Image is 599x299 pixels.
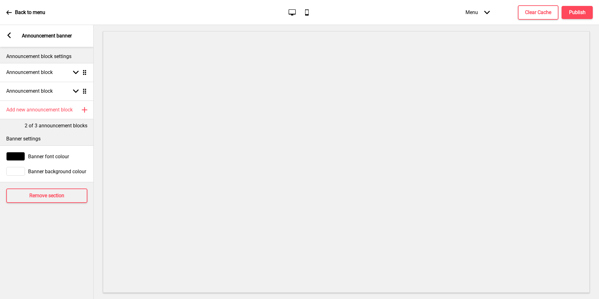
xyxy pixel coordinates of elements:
[518,5,558,20] button: Clear Cache
[6,152,87,161] div: Banner font colour
[22,32,72,39] p: Announcement banner
[29,192,64,199] h4: Remove section
[569,9,586,16] h4: Publish
[525,9,551,16] h4: Clear Cache
[15,9,45,16] p: Back to menu
[459,3,496,22] div: Menu
[28,169,86,174] span: Banner background colour
[562,6,593,19] button: Publish
[25,122,87,129] p: 2 of 3 announcement blocks
[6,88,53,95] h4: Announcement block
[6,167,87,176] div: Banner background colour
[6,106,73,113] h4: Add new announcement block
[6,53,87,60] p: Announcement block settings
[6,135,87,142] p: Banner settings
[28,154,69,159] span: Banner font colour
[6,69,53,76] h4: Announcement block
[6,4,45,21] a: Back to menu
[6,189,87,203] button: Remove section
